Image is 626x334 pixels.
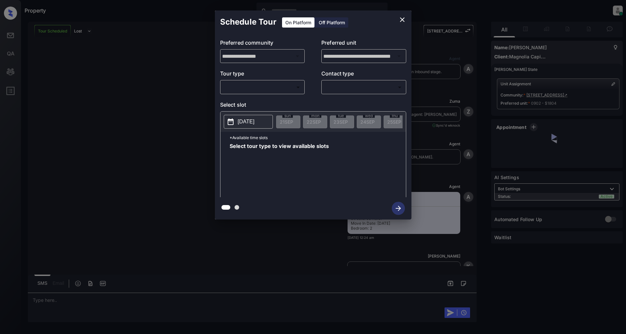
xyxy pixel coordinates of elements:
div: On Platform [282,17,314,28]
h2: Schedule Tour [215,10,282,33]
div: Off Platform [315,17,348,28]
button: close [396,13,409,26]
p: Preferred community [220,39,305,49]
button: [DATE] [224,115,273,129]
p: Contact type [321,70,406,80]
p: Tour type [220,70,305,80]
p: *Available time slots [230,132,406,143]
p: Preferred unit [321,39,406,49]
p: Select slot [220,101,406,111]
p: [DATE] [238,118,255,126]
span: Select tour type to view available slots [230,143,329,196]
